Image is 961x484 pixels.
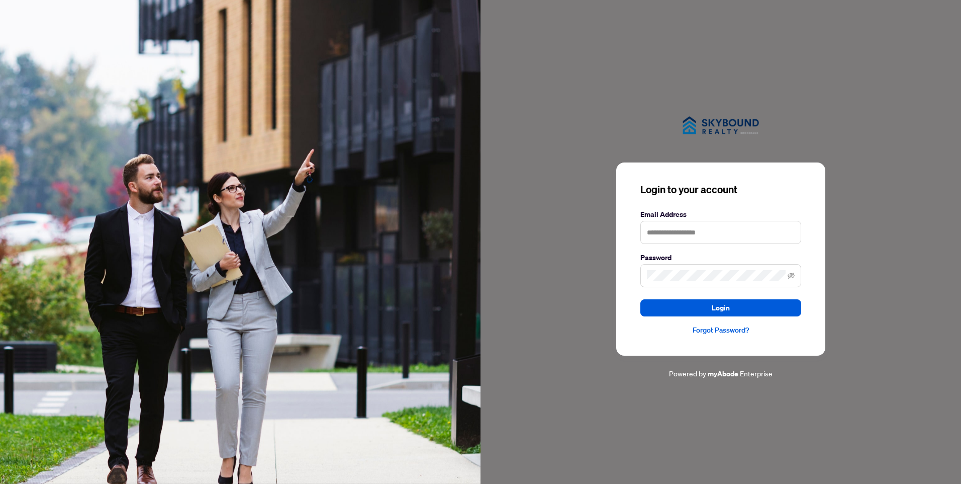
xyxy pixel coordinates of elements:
a: myAbode [708,368,738,379]
button: Login [640,299,801,316]
label: Password [640,252,801,263]
span: Powered by [669,369,706,378]
label: Email Address [640,209,801,220]
span: eye-invisible [788,272,795,279]
img: ma-logo [670,105,771,146]
span: Login [712,300,730,316]
a: Forgot Password? [640,325,801,336]
h3: Login to your account [640,183,801,197]
span: Enterprise [740,369,773,378]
